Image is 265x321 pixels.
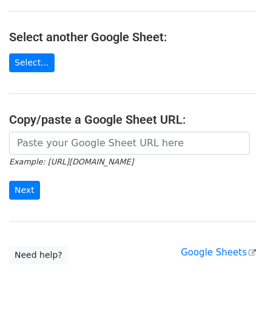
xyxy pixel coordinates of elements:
[9,132,250,155] input: Paste your Google Sheet URL here
[9,53,55,72] a: Select...
[9,112,256,127] h4: Copy/paste a Google Sheet URL:
[9,30,256,44] h4: Select another Google Sheet:
[9,157,133,166] small: Example: [URL][DOMAIN_NAME]
[9,181,40,200] input: Next
[181,247,256,258] a: Google Sheets
[9,246,68,265] a: Need help?
[204,263,265,321] iframe: Chat Widget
